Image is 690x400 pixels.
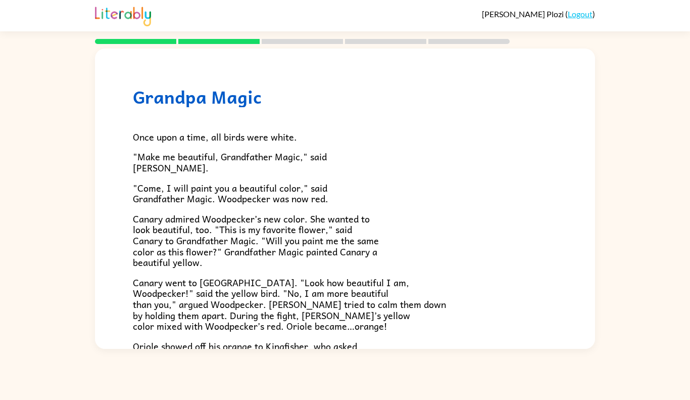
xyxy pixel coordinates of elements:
a: Logout [568,9,593,19]
span: Once upon a time, all birds were white. [133,129,297,144]
img: Literably [95,4,151,26]
span: "Make me beautiful, Grandfather Magic," said [PERSON_NAME]. [133,149,327,175]
span: [PERSON_NAME] Plozi [482,9,565,19]
span: Oriole showed off his orange to Kingfisher, who asked, "Where did you get this beautiful color, O... [133,339,360,365]
span: "Come, I will paint you a beautiful color," said Grandfather Magic. Woodpecker was now red. [133,181,328,206]
span: Canary went to [GEOGRAPHIC_DATA]. "Look how beautiful I am, Woodpecker!" said the yellow bird. "N... [133,275,446,333]
div: ( ) [482,9,595,19]
h1: Grandpa Magic [133,86,557,107]
span: Canary admired Woodpecker’s new color. She wanted to look beautiful, too. "This is my favorite fl... [133,211,379,270]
